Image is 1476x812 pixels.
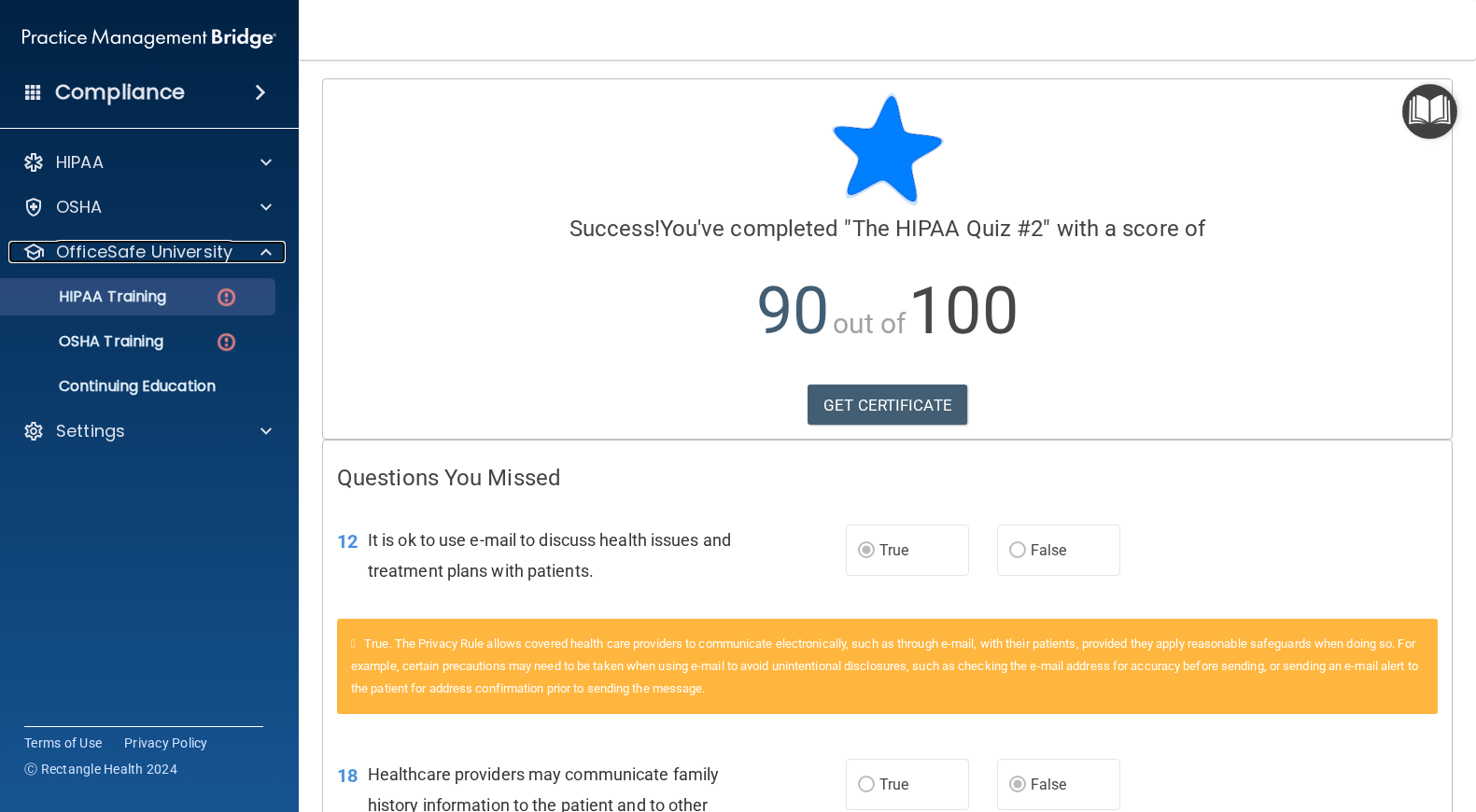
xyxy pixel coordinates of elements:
p: Settings [56,420,125,442]
span: 18 [337,764,358,787]
span: True [879,776,908,793]
span: out of [833,307,907,340]
a: Settings [22,420,272,442]
span: Success! [569,216,660,242]
img: danger-circle.6113f641.png [215,286,238,309]
iframe: Drift Widget Chat Controller [1383,683,1454,754]
span: True. The Privacy Rule allows covered health care providers to communicate electronically, such a... [351,637,1418,695]
span: False [1031,541,1067,559]
a: OfficeSafe University [22,241,272,263]
span: False [1031,776,1067,793]
input: False [1009,778,1026,792]
input: True [858,544,875,558]
img: danger-circle.6113f641.png [215,330,238,354]
p: OfficeSafe University [56,241,232,263]
span: 100 [908,273,1018,349]
a: OSHA [22,196,272,218]
a: HIPAA [22,151,272,174]
a: Terms of Use [24,734,102,752]
span: 90 [756,273,829,349]
span: The HIPAA Quiz #2 [852,216,1044,242]
img: blue-star-rounded.9d042014.png [832,93,944,205]
p: OSHA Training [12,332,163,351]
p: Continuing Education [12,377,267,396]
a: GET CERTIFICATE [808,385,967,426]
h4: Questions You Missed [337,466,1438,490]
h4: Compliance [55,79,185,105]
button: Open Resource Center [1402,84,1457,139]
span: It is ok to use e-mail to discuss health issues and treatment plans with patients. [368,530,731,581]
a: Privacy Policy [124,734,208,752]
span: True [879,541,908,559]
input: False [1009,544,1026,558]
span: 12 [337,530,358,553]
p: OSHA [56,196,103,218]
p: HIPAA [56,151,104,174]
img: PMB logo [22,20,276,57]
input: True [858,778,875,792]
h4: You've completed " " with a score of [337,217,1438,241]
p: HIPAA Training [12,287,166,306]
span: Ⓒ Rectangle Health 2024 [24,760,177,778]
